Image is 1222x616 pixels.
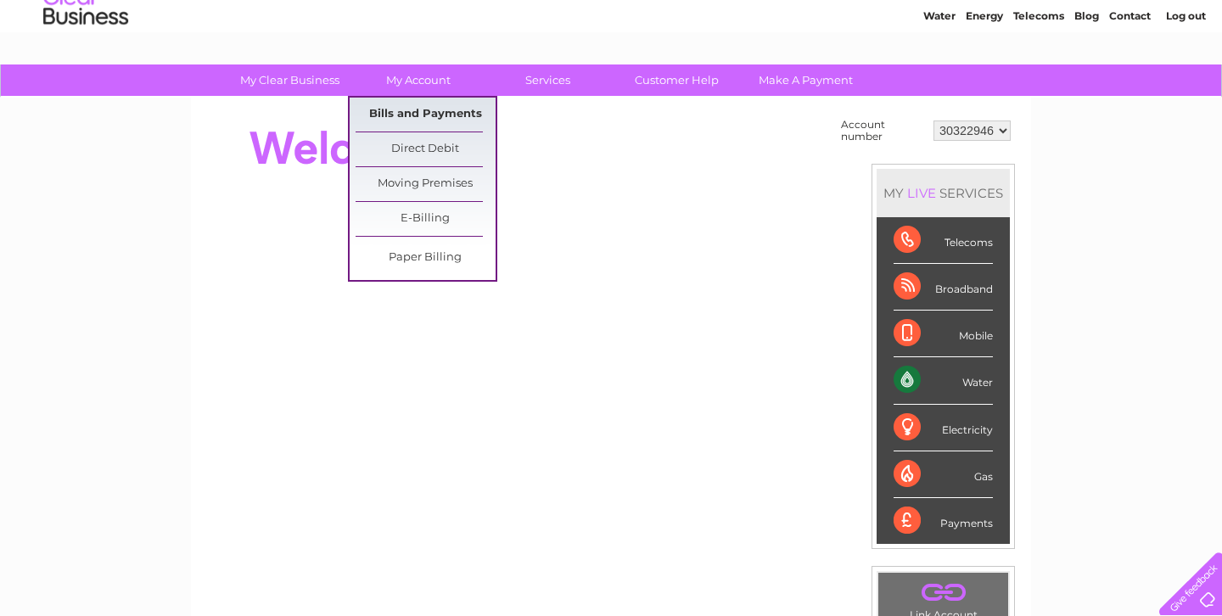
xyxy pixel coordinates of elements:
a: Customer Help [607,64,747,96]
td: Account number [837,115,929,147]
div: Electricity [894,405,993,451]
div: Water [894,357,993,404]
div: Mobile [894,311,993,357]
div: Broadband [894,264,993,311]
div: MY SERVICES [877,169,1010,217]
img: logo.png [42,44,129,96]
a: Water [923,72,956,85]
a: Energy [966,72,1003,85]
a: Services [478,64,618,96]
div: Clear Business is a trading name of Verastar Limited (registered in [GEOGRAPHIC_DATA] No. 3667643... [211,9,1013,82]
a: Log out [1166,72,1206,85]
div: Telecoms [894,217,993,264]
a: My Account [349,64,489,96]
a: Moving Premises [356,167,496,201]
div: Payments [894,498,993,544]
a: 0333 014 3131 [902,8,1019,30]
a: My Clear Business [220,64,360,96]
a: Telecoms [1013,72,1064,85]
a: Bills and Payments [356,98,496,132]
a: Make A Payment [736,64,876,96]
a: Blog [1074,72,1099,85]
div: Gas [894,451,993,498]
a: Paper Billing [356,241,496,275]
a: Contact [1109,72,1151,85]
a: E-Billing [356,202,496,236]
a: . [883,577,1004,607]
div: LIVE [904,185,939,201]
a: Direct Debit [356,132,496,166]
